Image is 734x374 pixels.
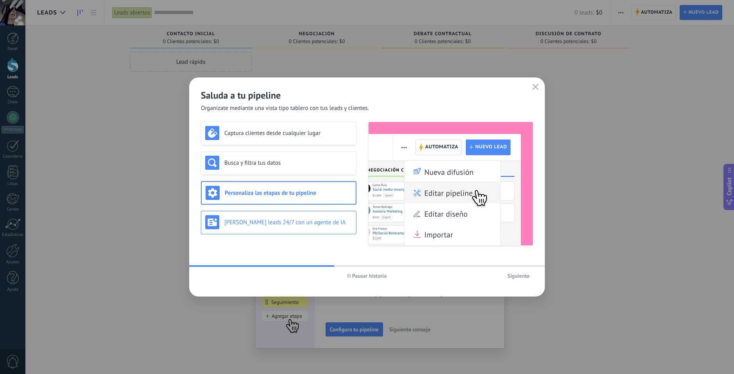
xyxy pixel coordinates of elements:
h3: Personaliza las etapas de tu pipeline [225,189,352,197]
h3: [PERSON_NAME] leads 24/7 con un agente de IA [224,219,352,226]
button: Pausar historia [344,270,390,282]
span: Siguiente [507,273,530,279]
span: Organízate mediante una vista tipo tablero con tus leads y clientes. [201,104,369,112]
h3: Busca y filtra tus datos [224,159,352,167]
span: Pausar historia [352,273,387,279]
button: Siguiente [504,270,533,282]
h2: Saluda a tu pipeline [201,89,533,101]
h3: Captura clientes desde cualquier lugar [224,129,352,137]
